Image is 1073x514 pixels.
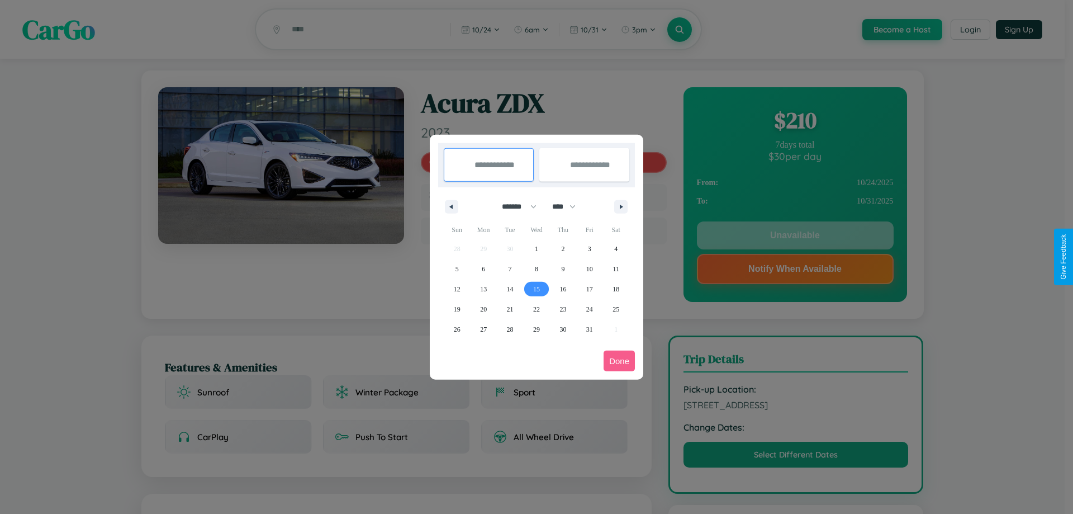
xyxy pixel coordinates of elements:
[482,259,485,279] span: 6
[603,239,629,259] button: 4
[535,259,538,279] span: 8
[480,279,487,299] span: 13
[470,299,496,319] button: 20
[1060,234,1067,280] div: Give Feedback
[507,279,514,299] span: 14
[509,259,512,279] span: 7
[561,239,564,259] span: 2
[550,221,576,239] span: Thu
[576,299,602,319] button: 24
[604,351,635,371] button: Done
[603,299,629,319] button: 25
[455,259,459,279] span: 5
[586,259,593,279] span: 10
[523,259,549,279] button: 8
[507,299,514,319] span: 21
[454,319,460,339] span: 26
[533,279,540,299] span: 15
[576,279,602,299] button: 17
[576,259,602,279] button: 10
[576,239,602,259] button: 3
[613,259,619,279] span: 11
[497,299,523,319] button: 21
[550,279,576,299] button: 16
[559,299,566,319] span: 23
[444,221,470,239] span: Sun
[613,279,619,299] span: 18
[559,279,566,299] span: 16
[470,221,496,239] span: Mon
[444,279,470,299] button: 12
[470,259,496,279] button: 6
[588,239,591,259] span: 3
[533,319,540,339] span: 29
[497,259,523,279] button: 7
[576,319,602,339] button: 31
[454,299,460,319] span: 19
[523,221,549,239] span: Wed
[586,279,593,299] span: 17
[480,319,487,339] span: 27
[614,239,618,259] span: 4
[480,299,487,319] span: 20
[523,239,549,259] button: 1
[561,259,564,279] span: 9
[559,319,566,339] span: 30
[613,299,619,319] span: 25
[497,279,523,299] button: 14
[550,299,576,319] button: 23
[523,319,549,339] button: 29
[507,319,514,339] span: 28
[603,259,629,279] button: 11
[603,221,629,239] span: Sat
[470,319,496,339] button: 27
[550,259,576,279] button: 9
[497,319,523,339] button: 28
[550,319,576,339] button: 30
[523,299,549,319] button: 22
[533,299,540,319] span: 22
[444,299,470,319] button: 19
[444,319,470,339] button: 26
[535,239,538,259] span: 1
[523,279,549,299] button: 15
[586,319,593,339] span: 31
[497,221,523,239] span: Tue
[550,239,576,259] button: 2
[470,279,496,299] button: 13
[454,279,460,299] span: 12
[603,279,629,299] button: 18
[576,221,602,239] span: Fri
[444,259,470,279] button: 5
[586,299,593,319] span: 24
